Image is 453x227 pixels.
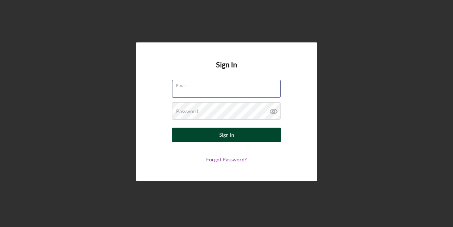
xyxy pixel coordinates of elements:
h4: Sign In [216,61,237,80]
a: Forgot Password? [206,156,247,162]
label: Password [176,108,198,114]
label: Email [176,80,281,88]
div: Sign In [219,128,234,142]
button: Sign In [172,128,281,142]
